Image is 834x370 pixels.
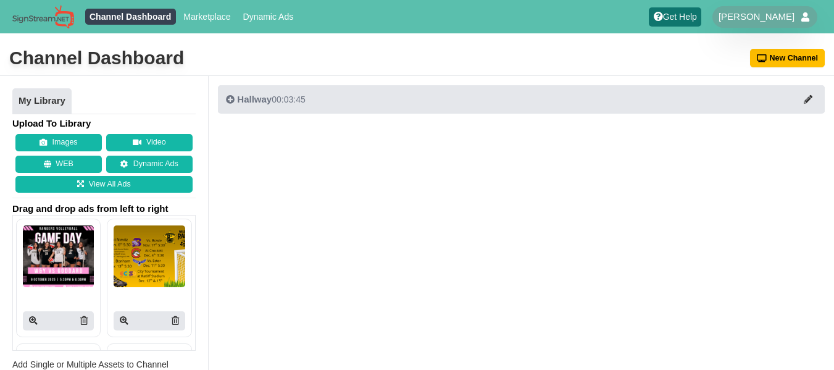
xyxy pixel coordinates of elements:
a: Dynamic Ads [238,9,298,25]
span: Add Single or Multiple Assets to Channel [12,359,169,369]
a: Dynamic Ads [106,156,193,173]
button: Images [15,134,102,151]
h4: Upload To Library [12,117,196,130]
img: P250x250 image processing20251008 2065718 asyki3 [23,225,94,287]
a: Get Help [649,7,701,27]
a: View All Ads [15,176,193,193]
img: P250x250 image processing20251008 2065718 154ttm4 [114,225,185,287]
button: WEB [15,156,102,173]
a: Marketplace [179,9,235,25]
span: [PERSON_NAME] [719,11,794,23]
button: New Channel [750,49,825,67]
a: Channel Dashboard [85,9,176,25]
div: Channel Dashboard [9,46,184,70]
div: 00:03:45 [226,93,305,106]
a: My Library [12,88,72,114]
span: Drag and drop ads from left to right [12,203,196,215]
span: Hallway [237,94,272,104]
img: Sign Stream.NET [12,5,74,29]
button: Hallway00:03:45 [218,85,825,114]
button: Video [106,134,193,151]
